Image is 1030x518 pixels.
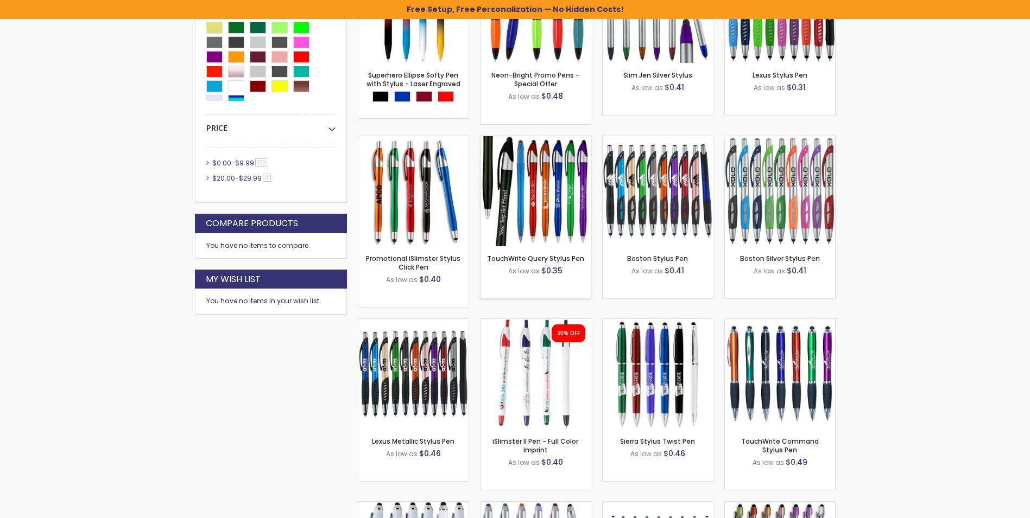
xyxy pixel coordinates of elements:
strong: Compare Products [206,218,298,229]
div: Burgundy [416,91,432,102]
span: As low as [508,92,540,101]
span: $0.41 [787,265,806,276]
span: As low as [754,83,785,92]
span: As low as [386,275,418,284]
span: $20.00 [212,174,235,183]
span: $0.35 [541,265,563,276]
strong: My Wish List [206,273,261,285]
div: You have no items in your wish list. [206,297,336,305]
a: $20.00-$29.994 [210,174,275,183]
span: As low as [508,458,540,467]
span: $0.41 [665,265,684,276]
img: Sierra Stylus Twist Pen [603,319,713,429]
div: Blue [394,91,410,102]
div: You have no items to compare. [195,233,347,259]
img: iSlimster II Pen - Full Color Imprint [481,319,591,429]
div: 30% OFF [557,330,580,337]
a: Promotional iSlimster Stylus Click Pen [366,254,460,272]
a: TouchWrite Command Stylus Pen [725,318,835,328]
a: Superhero Ellipse Softy Pen with Stylus - Laser Engraved [366,71,460,88]
a: Neon-Bright Promo Pens - Special Offer [491,71,579,88]
span: $0.46 [664,448,685,459]
a: Custom Alex II Click Ballpoint Pen [725,501,835,510]
span: $0.00 [212,158,231,168]
div: Price [206,115,336,133]
a: Sierra Stylus Twist Pen [620,437,695,446]
span: 4 [263,174,271,182]
span: As low as [386,449,418,458]
a: Lory Stylus Pen [481,501,591,510]
span: $0.49 [786,457,807,468]
span: As low as [630,449,662,458]
div: Red [438,91,454,102]
div: Black [372,91,389,102]
img: Boston Silver Stylus Pen [725,136,835,246]
a: Sierra Stylus Twist Pen [603,318,713,328]
a: TouchWrite Query Stylus Pen [487,254,584,263]
a: iSlimster II Pen - Full Color Imprint [492,437,578,455]
a: Stiletto Advertising Stylus Pens - Special Offer [603,501,713,510]
a: Boston Stylus Pen [603,136,713,145]
span: As low as [631,266,663,276]
span: $9.99 [235,158,254,168]
span: As low as [753,458,784,467]
a: Kimberly Logo Stylus Pens - Special Offer [358,501,469,510]
img: TouchWrite Command Stylus Pen [725,319,835,429]
a: Lexus Metallic Stylus Pen [372,437,454,446]
span: As low as [631,83,663,92]
a: Lexus Metallic Stylus Pen [358,318,469,328]
a: Boston Silver Stylus Pen [740,254,820,263]
img: TouchWrite Query Stylus Pen [481,136,591,246]
iframe: Google Customer Reviews [940,489,1030,518]
span: $0.41 [665,82,684,93]
span: As low as [754,266,785,276]
a: Promotional iSlimster Stylus Click Pen [358,136,469,145]
a: TouchWrite Query Stylus Pen [481,136,591,145]
a: Slim Jen Silver Stylus [623,71,692,80]
span: $0.40 [419,274,441,285]
span: $0.40 [541,457,563,468]
img: Boston Stylus Pen [603,136,713,246]
a: iSlimster II Pen - Full Color Imprint [481,318,591,328]
span: As low as [508,266,540,276]
a: Lexus Stylus Pen [753,71,807,80]
span: $29.99 [239,174,262,183]
span: $0.48 [541,91,563,101]
img: Promotional iSlimster Stylus Click Pen [358,136,469,246]
a: Boston Stylus Pen [627,254,688,263]
a: TouchWrite Command Stylus Pen [741,437,819,455]
a: $0.00-$9.99131 [210,158,271,168]
span: $0.46 [419,448,441,459]
span: $0.31 [787,82,806,93]
span: 131 [255,158,268,167]
a: Boston Silver Stylus Pen [725,136,835,145]
img: Lexus Metallic Stylus Pen [358,319,469,429]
